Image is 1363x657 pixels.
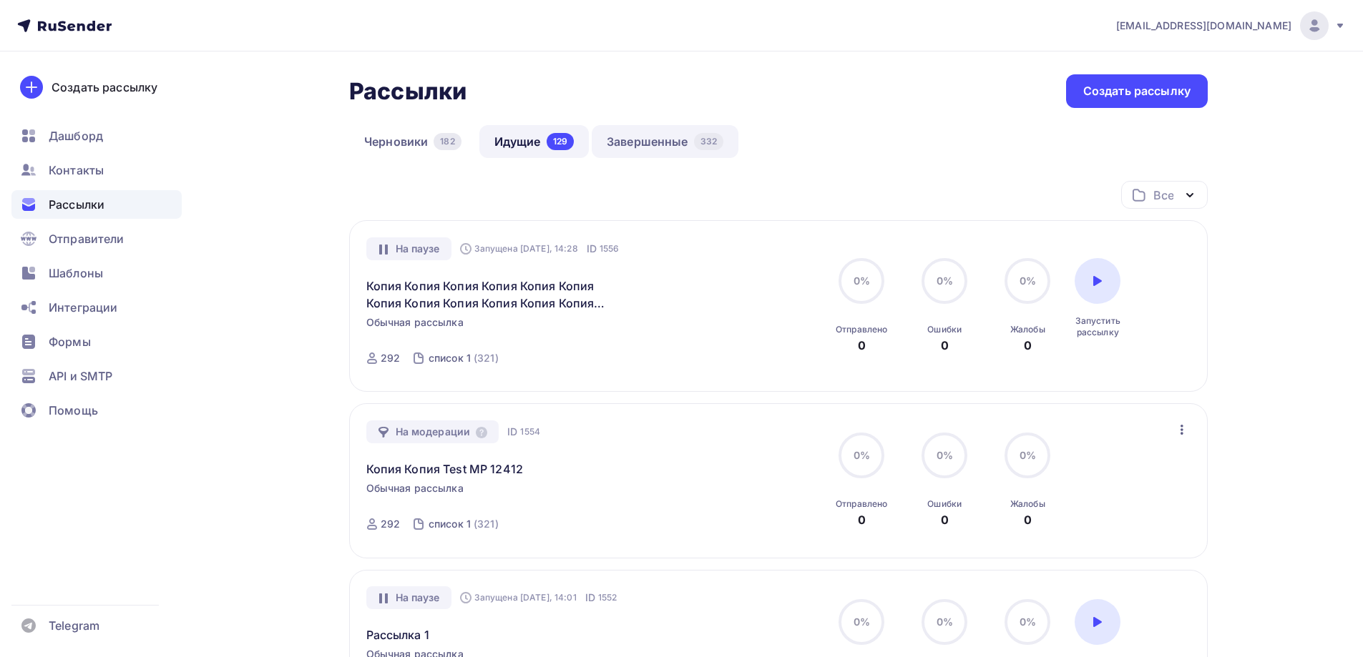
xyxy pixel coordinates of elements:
[1020,275,1036,287] span: 0%
[49,333,91,350] span: Формы
[381,517,400,531] div: 292
[1020,616,1036,628] span: 0%
[479,125,589,158] a: Идущие129
[11,224,182,253] a: Отправители
[1020,449,1036,461] span: 0%
[1010,498,1045,510] div: Жалобы
[49,617,99,634] span: Telegram
[434,133,461,150] div: 182
[1075,315,1120,338] div: Запустить рассылку
[854,275,870,287] span: 0%
[11,327,182,356] a: Формы
[1024,337,1032,354] div: 0
[366,481,464,495] span: Обычная рассылка
[366,237,451,260] div: На паузе
[49,299,117,316] span: Интеграции
[49,162,104,179] span: Контакты
[592,125,738,158] a: Завершенные332
[507,425,517,439] span: ID
[854,616,870,628] span: 0%
[366,460,524,478] a: Копия Копия Test MP 12412
[49,230,124,247] span: Отправители
[836,498,887,510] div: Отправлено
[941,337,949,354] div: 0
[49,127,103,144] span: Дашборд
[11,190,182,219] a: Рассылки
[1024,511,1032,528] div: 0
[366,626,429,643] a: Рассылка 1
[1083,83,1191,99] div: Создать рассылку
[836,324,887,335] div: Отправлено
[460,243,578,255] div: Запущена [DATE], 14:28
[427,347,500,370] a: список 1 (321)
[598,591,617,605] span: 1552
[349,125,477,158] a: Черновики182
[52,79,157,96] div: Создать рассылку
[474,351,499,365] div: (321)
[927,498,962,510] div: Ошибки
[941,511,949,528] div: 0
[587,242,597,256] span: ID
[460,592,577,603] div: Запущена [DATE], 14:01
[600,242,620,256] span: 1556
[1116,11,1346,40] a: [EMAIL_ADDRESS][DOMAIN_NAME]
[927,324,962,335] div: Ошибки
[1010,324,1045,335] div: Жалобы
[858,511,866,528] div: 0
[585,591,595,605] span: ID
[366,315,464,330] span: Обычная рассылка
[427,513,500,535] a: список 1 (321)
[11,259,182,287] a: Шаблоны
[366,586,451,609] div: На паузе
[49,402,98,419] span: Помощь
[547,133,574,150] div: 129
[49,265,103,282] span: Шаблоны
[937,275,953,287] span: 0%
[366,277,612,312] a: Копия Копия Копия Копия Копия Копия Копия Копия Копия Копия Копия Копия Копия Копия Копия Копия К...
[366,420,499,443] div: На модерации
[49,196,104,213] span: Рассылки
[429,351,471,365] div: список 1
[1116,19,1291,33] span: [EMAIL_ADDRESS][DOMAIN_NAME]
[429,517,471,531] div: список 1
[858,337,866,354] div: 0
[49,367,112,385] span: API и SMTP
[11,156,182,184] a: Контакты
[694,133,723,150] div: 332
[1121,181,1208,209] button: Все
[854,449,870,461] span: 0%
[349,77,466,106] h2: Рассылки
[1153,187,1173,204] div: Все
[11,122,182,150] a: Дашборд
[937,449,953,461] span: 0%
[937,616,953,628] span: 0%
[520,425,540,439] span: 1554
[381,351,400,365] div: 292
[474,517,499,531] div: (321)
